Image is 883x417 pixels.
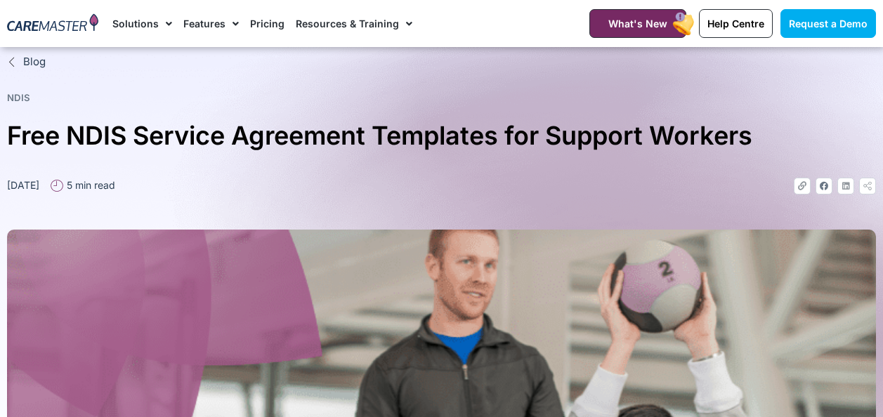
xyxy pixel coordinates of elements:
span: Request a Demo [789,18,868,29]
h1: Free NDIS Service Agreement Templates for Support Workers [7,115,876,157]
a: NDIS [7,92,30,103]
time: [DATE] [7,179,39,191]
span: 5 min read [63,178,115,192]
a: What's New [589,9,686,38]
a: Blog [7,54,876,70]
a: Request a Demo [780,9,876,38]
span: Blog [20,54,46,70]
img: CareMaster Logo [7,13,98,34]
a: Help Centre [699,9,773,38]
span: Help Centre [707,18,764,29]
span: What's New [608,18,667,29]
